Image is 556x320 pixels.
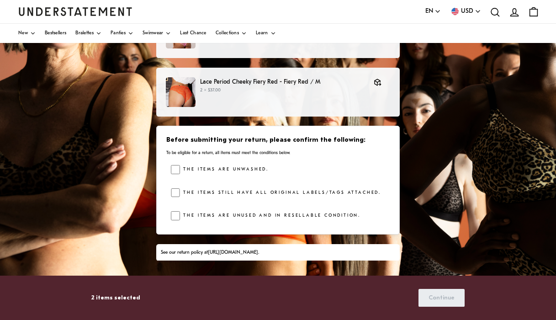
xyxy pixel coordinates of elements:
span: Last Chance [180,31,206,36]
span: New [18,31,28,36]
span: Bestsellers [45,31,66,36]
a: Last Chance [180,24,206,43]
button: USD [450,6,481,16]
span: Learn [256,31,268,36]
span: Bralettes [75,31,94,36]
a: Learn [256,24,276,43]
a: [URL][DOMAIN_NAME] [208,250,258,255]
label: The items are unused and in resellable condition. [180,211,360,220]
a: Bralettes [75,24,101,43]
p: 2 × $37.00 [200,87,365,94]
label: The items are unwashed. [180,165,269,174]
span: Collections [216,31,239,36]
span: USD [461,6,473,16]
span: Swimwear [143,31,163,36]
img: lace-period-cheeky-fiery-red.jpg [166,77,196,107]
a: Panties [111,24,133,43]
p: Lace Period Cheeky Fiery Red - Fiery Red / M [200,77,365,87]
span: Panties [111,31,126,36]
label: The items still have all original labels/tags attached. [180,188,381,197]
p: To be eligible for a return, all items must meet the conditions below. [166,150,390,156]
a: Collections [216,24,247,43]
button: EN [425,6,441,16]
a: New [18,24,36,43]
span: EN [425,6,433,16]
a: Understatement Homepage [18,7,132,16]
a: Swimwear [143,24,171,43]
h3: Before submitting your return, please confirm the following: [166,136,390,145]
a: Bestsellers [45,24,66,43]
div: See our return policy at . [161,249,395,256]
